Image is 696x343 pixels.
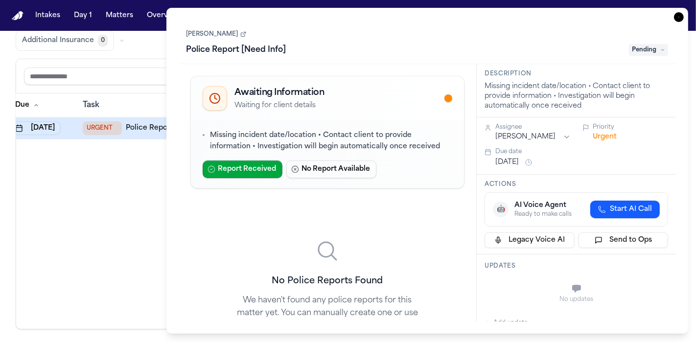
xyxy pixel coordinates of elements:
button: Intakes [31,7,64,24]
div: No updates [485,296,668,303]
a: [PERSON_NAME] [186,30,246,38]
p: Missing incident date/location • Contact client to provide information • Investigation will begin... [210,130,453,153]
div: AI Voice Agent [514,201,572,210]
span: 0 [98,35,108,46]
span: Start AI Call [610,205,652,214]
button: The Flock [255,7,298,24]
button: Firms [222,7,250,24]
button: Additional Insurance0 [16,30,114,51]
span: Additional Insurance [22,36,94,46]
h3: Actions [485,181,668,188]
span: Pending [629,44,668,56]
button: No Report Available [286,160,376,178]
button: Send to Ops [579,232,668,248]
h3: Description [485,70,668,78]
div: Priority [593,123,668,131]
p: Waiting for client details [235,101,325,111]
a: Home [12,11,23,21]
p: We haven't found any police reports for this matter yet. You can manually create one or use our d... [230,294,425,332]
div: Assignee [495,123,570,131]
button: Legacy Voice AI [485,232,574,248]
div: Missing incident date/location • Contact client to provide information • Investigation will begin... [485,82,668,111]
button: Matters [102,7,137,24]
span: 🤖 [497,205,505,214]
img: Finch Logo [12,11,23,21]
button: Tasks [190,7,216,24]
div: Due date [495,148,668,156]
button: Overview [143,7,185,24]
button: Urgent [593,132,617,142]
button: Add update [485,317,528,329]
h2: Awaiting Information [235,86,325,100]
button: Report Received [203,160,282,178]
button: Start AI Call [590,201,660,218]
div: Ready to make calls [514,210,572,218]
h3: Updates [485,262,668,270]
button: Snooze task [523,157,534,168]
button: Day 1 [70,7,96,24]
button: [DATE] [495,158,519,167]
h3: No Police Reports Found [230,274,425,288]
h1: Police Report [Need Info] [183,42,290,58]
button: [DATE] [9,121,61,135]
